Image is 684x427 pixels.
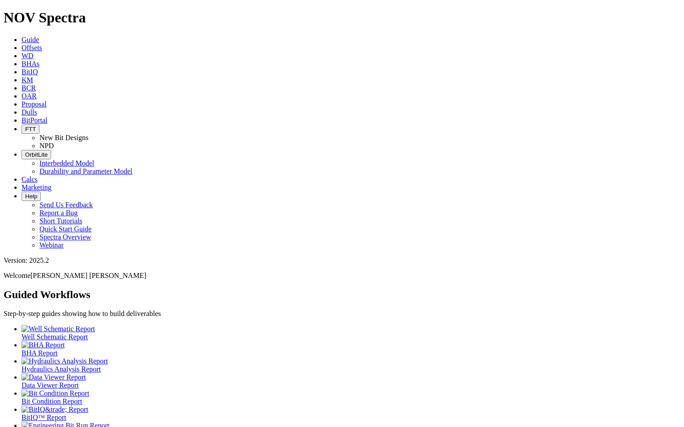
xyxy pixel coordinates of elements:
a: BHA Report BHA Report [22,341,680,357]
img: BHA Report [22,341,65,349]
span: BitIQ™ Report [22,414,66,421]
a: OAR [22,92,37,100]
a: Marketing [22,184,52,191]
a: Well Schematic Report Well Schematic Report [22,325,680,341]
a: NPD [39,142,54,149]
a: BCR [22,84,36,92]
span: FTT [25,126,36,132]
img: Bit Condition Report [22,389,89,397]
a: Hydraulics Analysis Report Hydraulics Analysis Report [22,357,680,373]
a: Send Us Feedback [39,201,93,209]
a: BitPortal [22,116,48,124]
a: Calcs [22,175,38,183]
h1: NOV Spectra [4,9,680,26]
a: Quick Start Guide [39,225,91,233]
a: Data Viewer Report Data Viewer Report [22,373,680,389]
span: Hydraulics Analysis Report [22,365,101,373]
span: Data Viewer Report [22,381,79,389]
a: KM [22,76,33,84]
a: BitIQ&trade; Report BitIQ™ Report [22,406,680,421]
h2: Guided Workflows [4,289,680,301]
a: Offsets [22,44,42,51]
a: BHAs [22,60,39,68]
a: Spectra Overview [39,233,91,241]
span: OrbitLite [25,151,48,158]
a: Dulls [22,108,37,116]
a: BitIQ [22,68,38,76]
a: Report a Bug [39,209,78,217]
a: WD [22,52,34,60]
a: Webinar [39,241,64,249]
p: Step-by-step guides showing how to build deliverables [4,310,680,318]
span: Bit Condition Report [22,397,82,405]
a: Proposal [22,100,47,108]
a: Guide [22,36,39,43]
span: BHA Report [22,349,57,357]
img: Well Schematic Report [22,325,95,333]
a: Interbedded Model [39,159,94,167]
a: Bit Condition Report Bit Condition Report [22,389,680,405]
div: Version: 2025.2 [4,256,680,265]
img: BitIQ&trade; Report [22,406,88,414]
p: Welcome [4,272,680,280]
img: Hydraulics Analysis Report [22,357,108,365]
img: Data Viewer Report [22,373,86,381]
span: Help [25,193,37,200]
button: Help [22,192,41,201]
span: Well Schematic Report [22,333,88,341]
a: New Bit Designs [39,134,88,141]
a: Short Tutorials [39,217,82,225]
button: FTT [22,124,39,134]
span: [PERSON_NAME] [PERSON_NAME] [30,272,146,279]
button: OrbitLite [22,150,51,159]
a: Durability and Parameter Model [39,167,133,175]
